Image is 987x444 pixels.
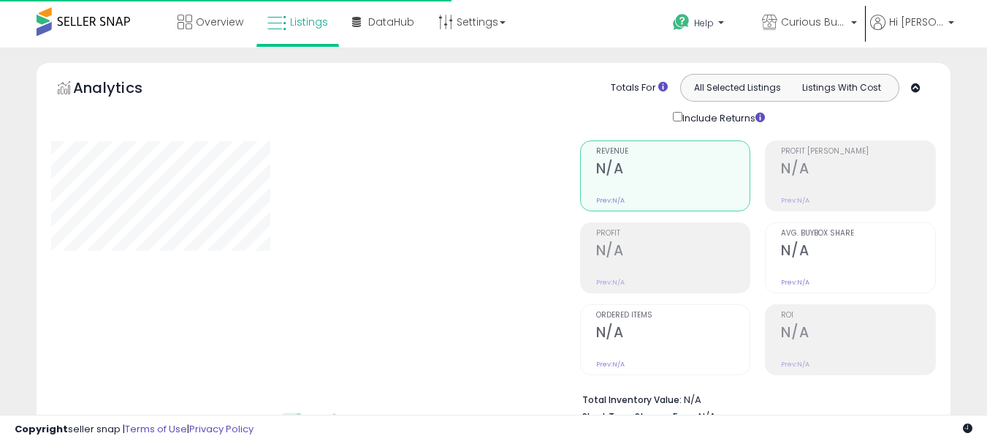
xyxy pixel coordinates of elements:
[611,81,668,95] div: Totals For
[672,13,690,31] i: Get Help
[15,422,68,436] strong: Copyright
[781,360,809,369] small: Prev: N/A
[596,312,750,320] span: Ordered Items
[685,78,790,97] button: All Selected Listings
[290,15,328,29] span: Listings
[781,148,935,156] span: Profit [PERSON_NAME]
[596,196,625,205] small: Prev: N/A
[596,324,750,344] h2: N/A
[596,160,750,180] h2: N/A
[781,324,935,344] h2: N/A
[582,394,682,406] b: Total Inventory Value:
[125,422,187,436] a: Terms of Use
[73,78,171,102] h5: Analytics
[870,15,954,48] a: Hi [PERSON_NAME]
[368,15,414,29] span: DataHub
[781,160,935,180] h2: N/A
[781,15,847,29] span: Curious Buy Nature
[889,15,944,29] span: Hi [PERSON_NAME]
[694,17,714,29] span: Help
[189,422,254,436] a: Privacy Policy
[661,2,749,48] a: Help
[15,423,254,437] div: seller snap | |
[596,360,625,369] small: Prev: N/A
[662,109,782,126] div: Include Returns
[596,278,625,287] small: Prev: N/A
[781,230,935,238] span: Avg. Buybox Share
[781,196,809,205] small: Prev: N/A
[196,15,243,29] span: Overview
[596,242,750,262] h2: N/A
[596,230,750,238] span: Profit
[789,78,894,97] button: Listings With Cost
[596,148,750,156] span: Revenue
[698,410,716,424] span: N/A
[781,242,935,262] h2: N/A
[582,410,696,423] b: Short Term Storage Fees:
[781,278,809,287] small: Prev: N/A
[582,390,925,407] li: N/A
[781,312,935,320] span: ROI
